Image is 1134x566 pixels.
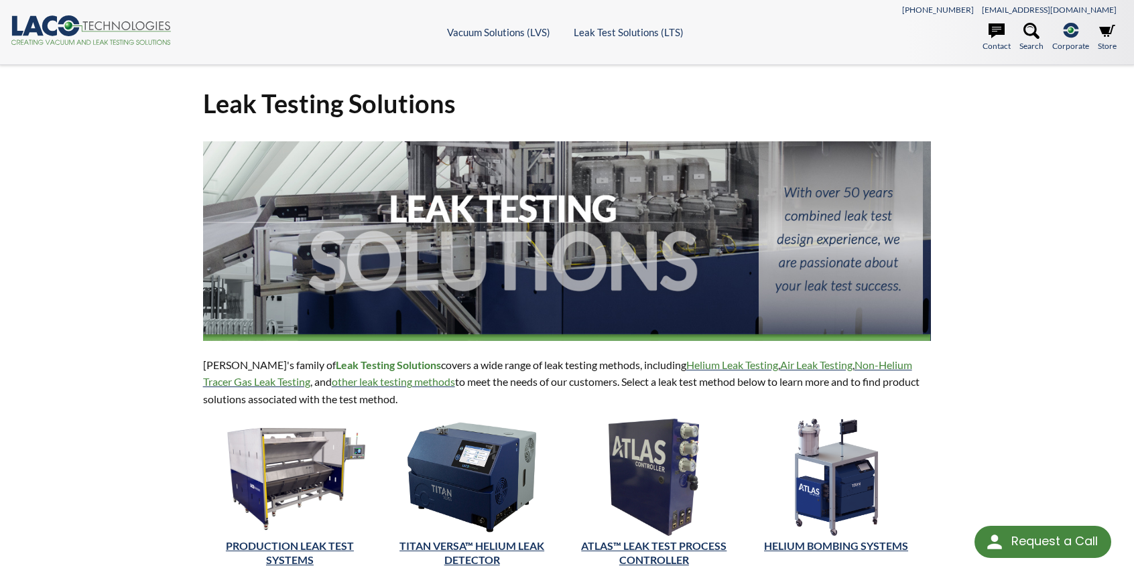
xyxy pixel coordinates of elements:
a: Search [1019,23,1044,52]
a: other leak testing methods [332,375,455,388]
a: ATLAS™ Leak Test Process Controller [581,539,727,566]
a: Store [1098,23,1117,52]
h1: Leak Testing Solutions [203,87,932,120]
a: Air Leak Testing [780,358,853,371]
img: Production Leak Test Systems Category [203,419,377,536]
span: Corporate [1052,40,1089,52]
a: [PHONE_NUMBER] [902,5,974,15]
a: Contact [983,23,1011,52]
img: Header Image: Leak Testing Solutions [203,141,932,341]
a: TITAN VERSA™ Helium Leak Detector [399,539,544,566]
a: PRODUCTION LEAK TEST SYSTEMS [226,539,354,566]
div: Request a Call [1011,526,1098,557]
a: Helium Leak Testing [686,358,778,371]
a: Leak Test Solutions (LTS) [574,26,684,38]
img: round button [984,531,1005,553]
a: Vacuum Solutions (LVS) [447,26,550,38]
strong: Leak Testing Solutions [336,358,441,371]
img: ATLAS™ Leak Test Process Controller [609,419,699,536]
div: Request a Call [974,526,1111,558]
p: [PERSON_NAME]'s family of covers a wide range of leak testing methods, including , , , and to mee... [203,356,932,408]
img: TITAN VERSA™ Helium Leak Detector [385,419,559,536]
img: Helium Bombing System [793,419,880,536]
a: [EMAIL_ADDRESS][DOMAIN_NAME] [982,5,1117,15]
a: Helium Bombing Systems [764,539,908,552]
